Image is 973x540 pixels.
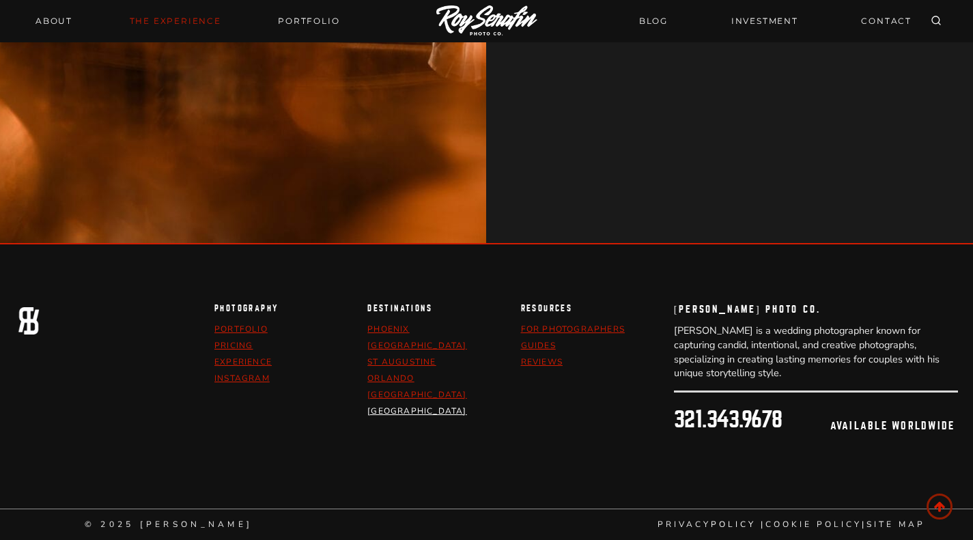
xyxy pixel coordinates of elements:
[367,356,436,367] a: st augustine
[631,9,676,33] a: BLOG
[674,408,782,431] a: 321.343.9678
[214,373,270,384] a: Instagram
[436,5,537,38] img: Logo of Roy Serafin Photo Co., featuring stylized text in white on a light background, representi...
[827,419,958,434] p: available worldwide
[367,389,466,400] a: [GEOGRAPHIC_DATA]
[521,340,556,351] a: Guides
[674,304,958,314] h2: [PERSON_NAME] Photo Co.
[214,340,253,351] a: pricing
[214,356,272,367] a: Experience
[15,517,323,532] p: © 2025 [PERSON_NAME]
[521,304,663,313] h2: resources
[853,9,920,33] a: CONTACT
[521,356,563,367] a: Reviews
[521,324,625,335] a: For Photographers
[927,494,953,520] a: Scroll to top
[765,519,862,530] a: Cookie Policy
[866,519,925,530] a: Site Map
[723,9,806,33] a: INVESTMENT
[674,324,958,380] p: [PERSON_NAME] is a wedding photographer known for capturing candid, intentional, and creative pho...
[122,12,229,31] a: THE EXPERIENCE
[214,324,268,335] a: portfolio
[214,304,356,313] h2: photography
[631,9,920,33] nav: Secondary Navigation
[927,12,946,31] button: View Search Form
[270,12,348,31] a: Portfolio
[27,12,348,31] nav: Primary Navigation
[27,12,81,31] a: About
[367,304,509,313] h2: Destinations
[367,340,466,351] a: [GEOGRAPHIC_DATA]
[343,517,958,532] p: Policy | |
[367,406,466,416] a: [GEOGRAPHIC_DATA]
[367,324,409,335] a: Phoenix
[658,519,711,530] a: Privacy
[367,373,414,384] a: orlando
[15,307,42,335] img: Logo of a brand featuring the letters "R" and "B" intertwined, presented in a minimalist white de...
